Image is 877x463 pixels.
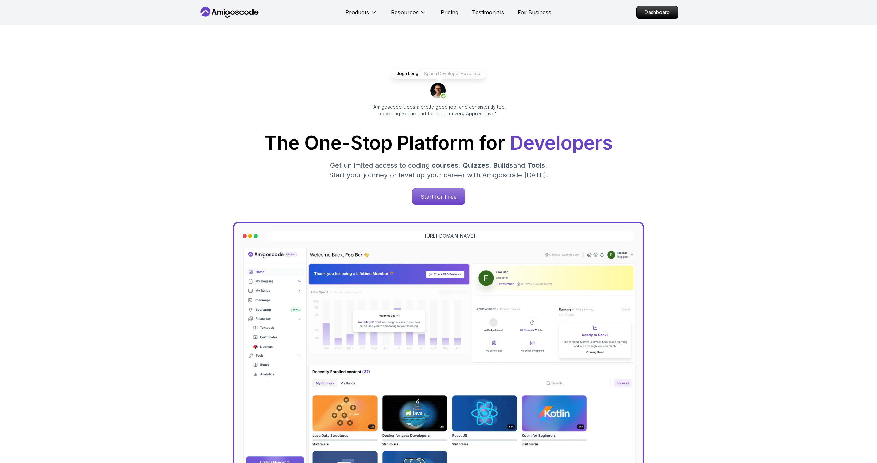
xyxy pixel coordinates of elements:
[462,161,489,170] span: Quizzes
[397,71,418,76] p: Jogh Long
[424,71,480,76] p: Spring Developer Advocate
[323,161,554,180] p: Get unlimited access to coding , , and . Start your journey or level up your career with Amigosco...
[518,8,551,16] a: For Business
[472,8,504,16] a: Testimonials
[527,161,545,170] span: Tools
[391,8,419,16] p: Resources
[362,103,515,117] p: "Amigoscode Does a pretty good job, and consistently too, covering Spring and for that, I'm very ...
[493,161,513,170] span: Builds
[345,8,377,22] button: Products
[412,188,465,205] a: Start for Free
[636,6,678,19] a: Dashboard
[441,8,458,16] a: Pricing
[425,233,475,239] a: [URL][DOMAIN_NAME]
[637,6,678,18] p: Dashboard
[430,83,447,99] img: josh long
[432,161,458,170] span: courses
[510,132,613,154] span: Developers
[391,8,427,22] button: Resources
[204,134,673,152] h1: The One-Stop Platform for
[345,8,369,16] p: Products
